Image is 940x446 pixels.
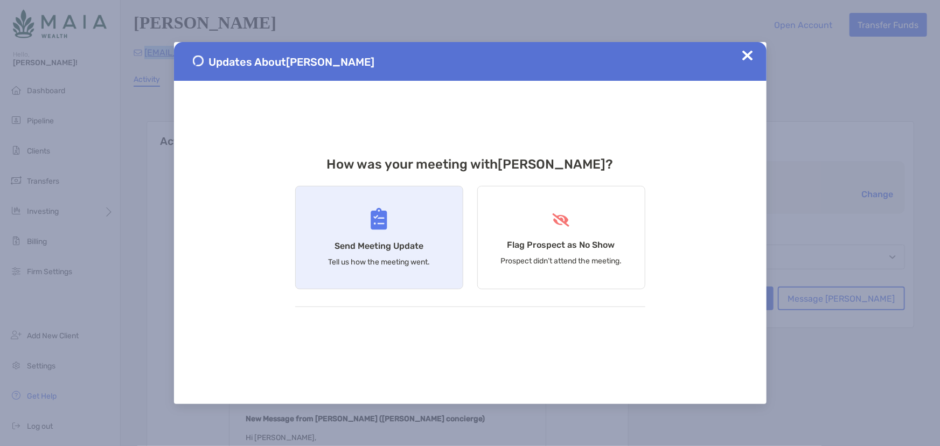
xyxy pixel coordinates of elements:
[507,240,615,250] h4: Flag Prospect as No Show
[500,256,622,266] p: Prospect didn’t attend the meeting.
[193,55,204,66] img: Send Meeting Update 1
[328,257,430,267] p: Tell us how the meeting went.
[295,157,645,172] h3: How was your meeting with [PERSON_NAME] ?
[335,241,423,251] h4: Send Meeting Update
[551,213,571,227] img: Flag Prospect as No Show
[371,208,387,230] img: Send Meeting Update
[209,55,375,68] span: Updates About [PERSON_NAME]
[742,50,753,61] img: Close Updates Zoe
